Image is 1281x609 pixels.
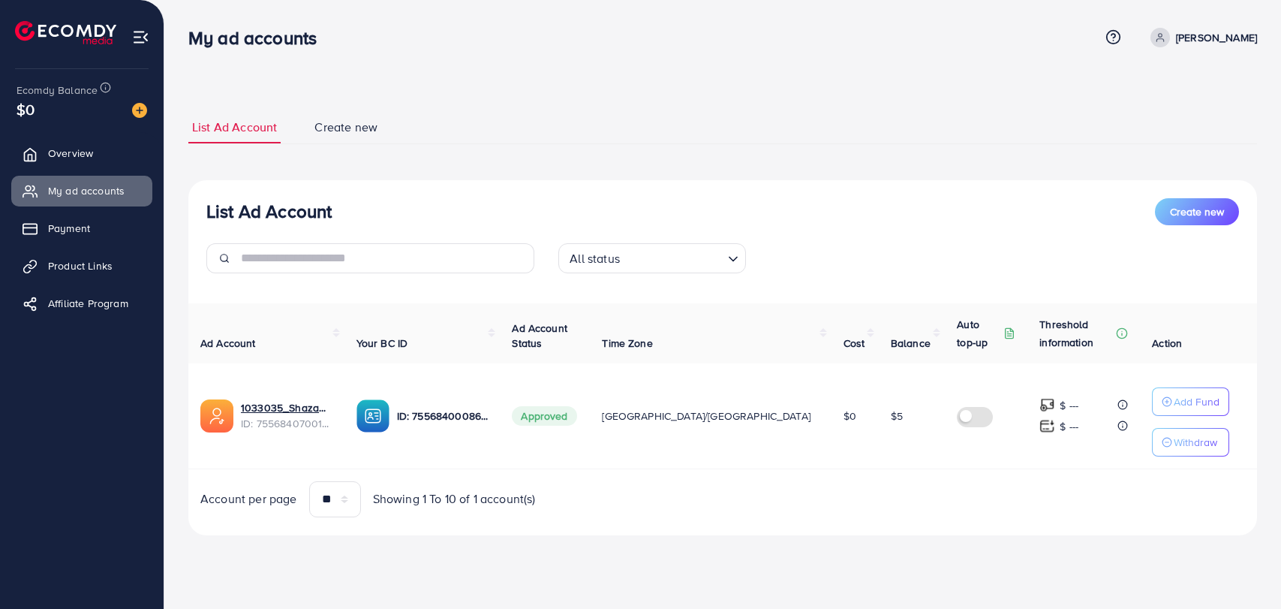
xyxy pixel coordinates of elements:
[602,336,652,351] span: Time Zone
[17,98,35,120] span: $0
[891,409,903,424] span: $5
[843,409,856,424] span: $0
[188,27,329,49] h3: My ad accounts
[624,245,722,270] input: Search for option
[1176,29,1257,47] p: [PERSON_NAME]
[1152,428,1229,457] button: Withdraw
[200,490,297,508] span: Account per page
[1152,387,1229,416] button: Add Fund
[241,400,332,431] div: <span class='underline'>1033035_Shazamm_1759464095212</span></br>7556840700197797904
[1155,198,1239,225] button: Create new
[314,119,377,136] span: Create new
[356,399,389,433] img: ic-ba-acc.ded83a64.svg
[397,407,489,425] p: ID: 7556840008628568071
[48,221,90,236] span: Payment
[558,243,746,273] div: Search for option
[1152,336,1182,351] span: Action
[11,251,152,281] a: Product Links
[241,400,332,415] a: 1033035_Shazamm_1759464095212
[48,183,125,198] span: My ad accounts
[200,399,233,433] img: ic-ads-acc.e4c84228.svg
[1039,418,1055,434] img: top-up amount
[1144,28,1257,47] a: [PERSON_NAME]
[48,258,113,273] span: Product Links
[15,21,116,44] img: logo
[192,119,277,136] span: List Ad Account
[132,103,147,118] img: image
[11,138,152,168] a: Overview
[567,248,623,270] span: All status
[602,409,810,424] span: [GEOGRAPHIC_DATA]/[GEOGRAPHIC_DATA]
[48,296,128,311] span: Affiliate Program
[11,213,152,243] a: Payment
[1060,396,1078,415] p: $ ---
[17,83,98,98] span: Ecomdy Balance
[1174,393,1219,411] p: Add Fund
[1217,541,1270,598] iframe: Chat
[132,29,149,46] img: menu
[11,176,152,206] a: My ad accounts
[200,336,256,351] span: Ad Account
[241,416,332,431] span: ID: 7556840700197797904
[843,336,865,351] span: Cost
[957,315,1000,351] p: Auto top-up
[1039,315,1113,351] p: Threshold information
[356,336,408,351] span: Your BC ID
[373,490,536,508] span: Showing 1 To 10 of 1 account(s)
[48,146,93,161] span: Overview
[1174,433,1217,451] p: Withdraw
[512,321,567,351] span: Ad Account Status
[1060,418,1078,436] p: $ ---
[11,288,152,318] a: Affiliate Program
[512,406,576,426] span: Approved
[1039,397,1055,413] img: top-up amount
[891,336,931,351] span: Balance
[1170,204,1224,219] span: Create new
[206,200,332,222] h3: List Ad Account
